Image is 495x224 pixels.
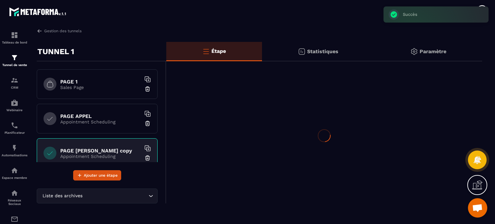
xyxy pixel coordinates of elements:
img: formation [11,31,18,39]
div: Search for option [37,189,158,203]
p: Étape [211,48,226,54]
img: formation [11,76,18,84]
img: email [11,215,18,223]
p: Tableau de bord [2,41,27,44]
p: Tunnel de vente [2,63,27,67]
img: logo [9,6,67,17]
p: Statistiques [307,48,338,54]
img: automations [11,99,18,107]
a: social-networksocial-networkRéseaux Sociaux [2,184,27,210]
p: Espace membre [2,176,27,180]
a: formationformationTableau de bord [2,26,27,49]
a: automationsautomationsWebinaire [2,94,27,117]
img: automations [11,144,18,152]
h6: PAGE 1 [60,79,141,85]
h6: PAGE APPEL [60,113,141,119]
p: Paramètre [420,48,446,54]
p: CRM [2,86,27,89]
a: Ouvrir le chat [468,198,487,218]
p: TUNNEL 1 [37,45,74,58]
span: Liste des archives [41,192,84,200]
input: Search for option [84,192,147,200]
img: automations [11,167,18,174]
p: Webinaire [2,108,27,112]
p: Appointment Scheduling [60,154,141,159]
p: Appointment Scheduling [60,119,141,124]
img: trash [144,120,151,127]
img: formation [11,54,18,62]
img: arrow [37,28,43,34]
img: trash [144,155,151,161]
img: stats.20deebd0.svg [298,48,306,55]
a: Gestion des tunnels [37,28,82,34]
a: formationformationCRM [2,72,27,94]
img: setting-gr.5f69749f.svg [410,48,418,55]
p: Réseaux Sociaux [2,199,27,206]
img: bars-o.4a397970.svg [202,47,210,55]
a: formationformationTunnel de vente [2,49,27,72]
p: Automatisations [2,153,27,157]
a: automationsautomationsAutomatisations [2,139,27,162]
p: Sales Page [60,85,141,90]
a: schedulerschedulerPlanificateur [2,117,27,139]
button: Ajouter une étape [73,170,121,180]
h6: PAGE [PERSON_NAME] copy [60,148,141,154]
a: automationsautomationsEspace membre [2,162,27,184]
p: Planificateur [2,131,27,134]
img: trash [144,86,151,92]
span: Ajouter une étape [84,172,118,179]
img: social-network [11,189,18,197]
img: scheduler [11,122,18,129]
